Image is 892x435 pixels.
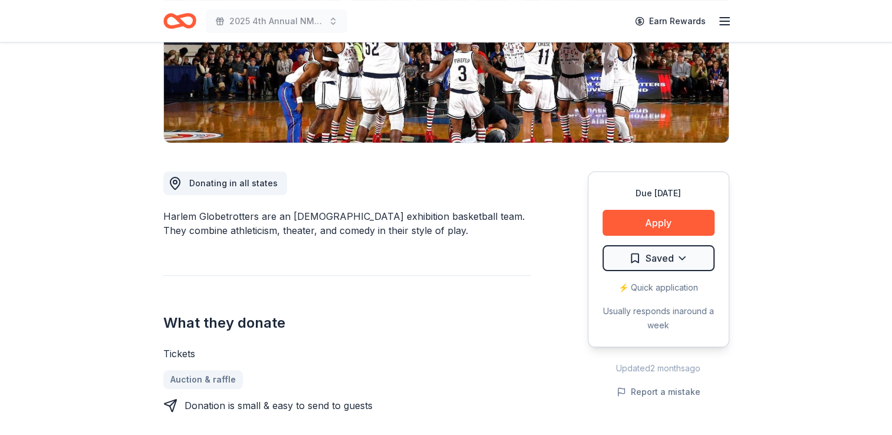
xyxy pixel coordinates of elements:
span: 2025 4th Annual NMAEYC Snowball Gala [229,14,324,28]
a: Home [163,7,196,35]
div: Harlem Globetrotters are an [DEMOGRAPHIC_DATA] exhibition basketball team. They combine athletici... [163,209,531,238]
div: Tickets [163,347,531,361]
button: Apply [603,210,715,236]
button: 2025 4th Annual NMAEYC Snowball Gala [206,9,347,33]
a: Auction & raffle [163,370,243,389]
button: Report a mistake [617,385,700,399]
div: Updated 2 months ago [588,361,729,375]
div: Due [DATE] [603,186,715,200]
h2: What they donate [163,314,531,332]
a: Earn Rewards [628,11,713,32]
div: Usually responds in around a week [603,304,715,332]
span: Donating in all states [189,178,278,188]
span: Saved [646,251,674,266]
div: ⚡️ Quick application [603,281,715,295]
button: Saved [603,245,715,271]
div: Donation is small & easy to send to guests [185,398,373,413]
